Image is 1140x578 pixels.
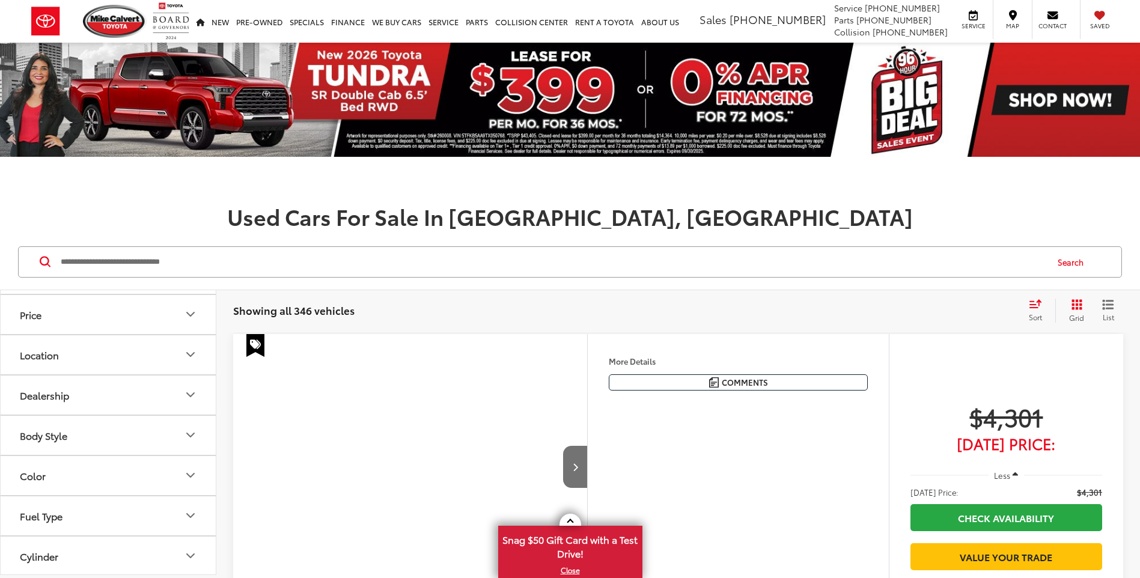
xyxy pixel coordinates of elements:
[183,428,198,442] div: Body Style
[83,5,147,38] img: Mike Calvert Toyota
[1087,22,1113,30] span: Saved
[233,303,355,317] span: Showing all 346 vehicles
[183,388,198,402] div: Dealership
[1038,22,1067,30] span: Contact
[499,527,641,564] span: Snag $50 Gift Card with a Test Drive!
[865,2,940,14] span: [PHONE_NUMBER]
[834,2,862,14] span: Service
[609,357,868,365] h4: More Details
[834,14,854,26] span: Parts
[856,14,931,26] span: [PHONE_NUMBER]
[730,11,826,27] span: [PHONE_NUMBER]
[1,537,217,576] button: CylinderCylinder
[960,22,987,30] span: Service
[700,11,727,27] span: Sales
[994,470,1010,481] span: Less
[183,307,198,321] div: Price
[1,416,217,455] button: Body StyleBody Style
[183,508,198,523] div: Fuel Type
[989,464,1025,486] button: Less
[563,446,587,488] button: Next image
[183,549,198,563] div: Cylinder
[709,377,719,388] img: Comments
[722,377,768,388] span: Comments
[910,437,1102,449] span: [DATE] Price:
[1,295,217,334] button: PricePrice
[20,309,41,320] div: Price
[183,347,198,362] div: Location
[20,550,58,562] div: Cylinder
[910,504,1102,531] a: Check Availability
[1093,299,1123,323] button: List View
[1046,247,1101,277] button: Search
[1055,299,1093,323] button: Grid View
[183,468,198,482] div: Color
[20,430,67,441] div: Body Style
[999,22,1026,30] span: Map
[609,374,868,391] button: Comments
[1023,299,1055,323] button: Select sort value
[1077,486,1102,498] span: $4,301
[1069,312,1084,323] span: Grid
[1,376,217,415] button: DealershipDealership
[1,456,217,495] button: ColorColor
[910,543,1102,570] a: Value Your Trade
[20,470,46,481] div: Color
[59,248,1046,276] input: Search by Make, Model, or Keyword
[910,401,1102,431] span: $4,301
[20,389,69,401] div: Dealership
[1029,312,1042,322] span: Sort
[834,26,870,38] span: Collision
[246,334,264,357] span: Special
[20,349,59,360] div: Location
[873,26,948,38] span: [PHONE_NUMBER]
[20,510,62,522] div: Fuel Type
[1102,312,1114,322] span: List
[1,496,217,535] button: Fuel TypeFuel Type
[910,486,959,498] span: [DATE] Price:
[1,335,217,374] button: LocationLocation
